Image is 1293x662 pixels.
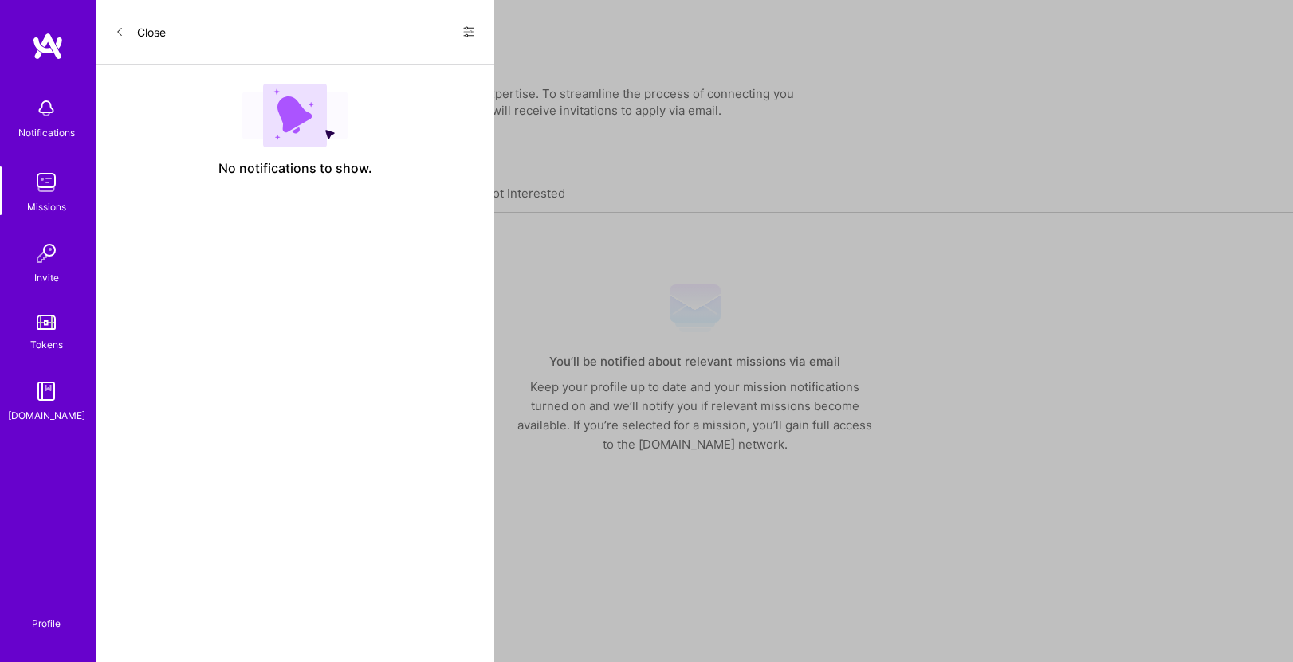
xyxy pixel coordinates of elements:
img: Invite [30,237,62,269]
div: Tokens [30,336,63,353]
div: Missions [27,198,66,215]
img: teamwork [30,166,62,198]
span: No notifications to show. [218,160,372,177]
a: Profile [26,598,66,630]
img: guide book [30,375,62,407]
img: logo [32,32,64,61]
div: Invite [34,269,59,286]
button: Close [115,19,166,45]
img: tokens [37,315,56,330]
img: empty [242,84,348,147]
img: bell [30,92,62,124]
div: Notifications [18,124,75,141]
div: [DOMAIN_NAME] [8,407,85,424]
div: Profile [32,615,61,630]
